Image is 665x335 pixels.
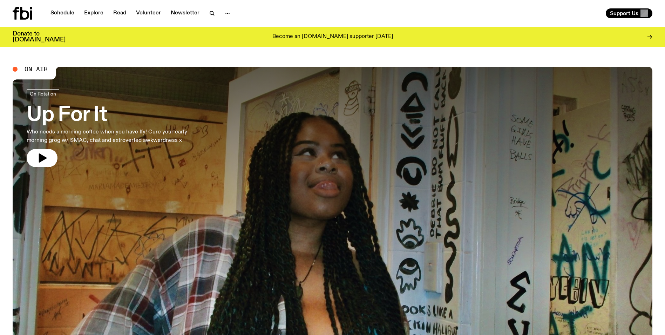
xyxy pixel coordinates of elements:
a: Volunteer [132,8,165,18]
a: Schedule [46,8,79,18]
span: On Rotation [30,91,56,96]
a: Newsletter [167,8,204,18]
a: On Rotation [27,89,59,98]
p: Become an [DOMAIN_NAME] supporter [DATE] [272,34,393,40]
a: Read [109,8,130,18]
button: Support Us [606,8,652,18]
a: Up For ItWho needs a morning coffee when you have Ify! Cure your early morning grog w/ SMAC, chat... [27,89,206,167]
p: Who needs a morning coffee when you have Ify! Cure your early morning grog w/ SMAC, chat and extr... [27,128,206,145]
h3: Donate to [DOMAIN_NAME] [13,31,66,43]
span: Support Us [610,10,638,17]
h3: Up For It [27,105,206,125]
span: On Air [25,66,48,72]
a: Explore [80,8,108,18]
